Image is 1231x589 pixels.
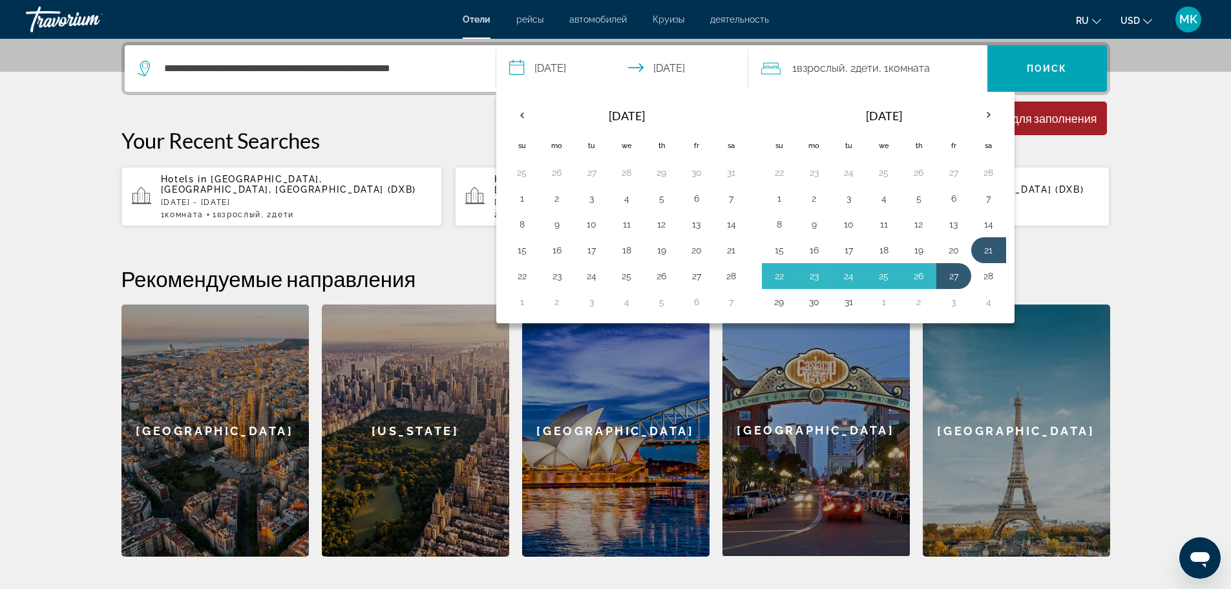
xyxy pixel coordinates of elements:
[769,267,790,285] button: Day 22
[943,215,964,233] button: Day 13
[505,100,749,315] table: Left calendar grid
[463,14,490,25] a: Отели
[874,215,894,233] button: Day 11
[978,164,999,182] button: Day 28
[769,215,790,233] button: Day 8
[516,14,543,25] span: рейсы
[494,210,534,219] span: 2
[909,241,929,259] button: Day 19
[496,45,748,92] button: Select check in and out date
[1121,16,1140,26] span: USD
[1179,13,1197,26] span: MK
[1172,6,1205,33] button: User Menu
[161,174,417,195] span: [GEOGRAPHIC_DATA], [GEOGRAPHIC_DATA], [GEOGRAPHIC_DATA] (DXB)
[978,215,999,233] button: Day 14
[121,127,1110,153] p: Your Recent Searches
[121,305,309,557] div: [GEOGRAPHIC_DATA]
[522,305,710,557] div: [GEOGRAPHIC_DATA]
[874,164,894,182] button: Day 25
[804,293,825,311] button: Day 30
[839,189,859,208] button: Day 3
[804,164,825,182] button: Day 23
[653,14,684,25] a: Круизы
[721,241,742,259] button: Day 21
[1076,11,1101,30] button: Change language
[582,164,602,182] button: Day 27
[616,189,637,208] button: Day 4
[909,293,929,311] button: Day 2
[512,164,532,182] button: Day 25
[722,305,910,557] a: San Diego[GEOGRAPHIC_DATA]
[505,100,540,130] button: Previous month
[512,293,532,311] button: Day 1
[512,241,532,259] button: Day 15
[522,305,710,557] a: Sydney[GEOGRAPHIC_DATA]
[797,62,845,74] span: Взрослый
[839,241,859,259] button: Day 17
[909,267,929,285] button: Day 26
[978,267,999,285] button: Day 28
[943,241,964,259] button: Day 20
[971,100,1006,130] button: Next month
[839,293,859,311] button: Day 31
[909,164,929,182] button: Day 26
[909,189,929,208] button: Day 5
[874,267,894,285] button: Day 25
[839,215,859,233] button: Day 10
[721,215,742,233] button: Day 14
[494,174,750,195] span: [GEOGRAPHIC_DATA], [GEOGRAPHIC_DATA], [GEOGRAPHIC_DATA] (DXB)
[769,164,790,182] button: Day 22
[722,305,910,556] div: [GEOGRAPHIC_DATA]
[217,210,261,219] span: Взрослый
[978,241,999,259] button: Day 21
[978,293,999,311] button: Day 4
[1076,16,1089,26] span: ru
[455,166,776,227] button: Hotels in [GEOGRAPHIC_DATA], [GEOGRAPHIC_DATA], [GEOGRAPHIC_DATA] (DXB)[DATE][PERSON_NAME][DATE]2...
[213,210,261,219] span: 1
[721,164,742,182] button: Day 31
[889,62,930,74] span: Комната
[804,241,825,259] button: Day 16
[651,189,672,208] button: Day 5
[909,215,929,233] button: Day 12
[161,174,207,184] span: Hotels in
[804,189,825,208] button: Day 2
[512,189,532,208] button: Day 1
[1179,537,1221,579] iframe: Button to launch messaging window
[494,198,766,207] p: [DATE][PERSON_NAME][DATE]
[769,293,790,311] button: Day 29
[879,59,930,78] span: , 1
[943,267,964,285] button: Day 27
[686,164,707,182] button: Day 30
[125,45,1107,92] div: Search widget
[161,198,432,207] p: [DATE] - [DATE]
[322,305,509,557] a: New York[US_STATE]
[569,14,627,25] a: автомобилей
[651,215,672,233] button: Day 12
[261,210,294,219] span: , 2
[943,164,964,182] button: Day 27
[512,215,532,233] button: Day 8
[804,267,825,285] button: Day 23
[582,267,602,285] button: Day 24
[616,293,637,311] button: Day 4
[651,293,672,311] button: Day 5
[686,267,707,285] button: Day 27
[582,215,602,233] button: Day 10
[651,241,672,259] button: Day 19
[856,62,879,74] span: Дети
[943,189,964,208] button: Day 6
[686,241,707,259] button: Day 20
[769,241,790,259] button: Day 15
[512,267,532,285] button: Day 22
[797,100,971,131] th: [DATE]
[792,59,845,78] span: 1
[923,305,1110,557] div: [GEOGRAPHIC_DATA]
[1121,11,1152,30] button: Change currency
[721,189,742,208] button: Day 7
[165,210,204,219] span: Комната
[769,189,790,208] button: Day 1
